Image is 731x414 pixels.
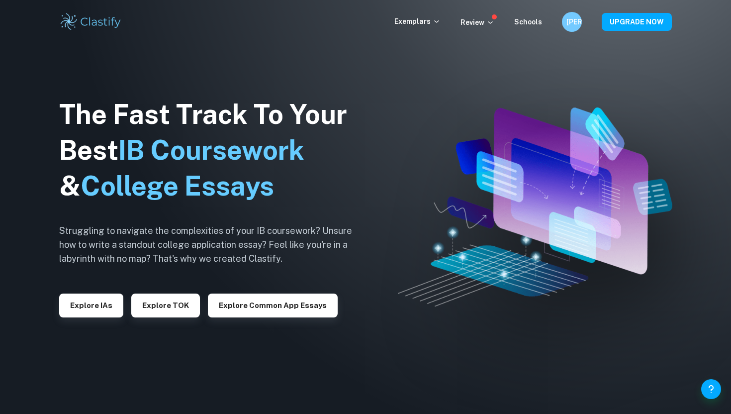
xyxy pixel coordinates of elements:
[59,97,367,204] h1: The Fast Track To Your Best &
[602,13,672,31] button: UPGRADE NOW
[59,12,122,32] img: Clastify logo
[460,17,494,28] p: Review
[81,170,274,202] span: College Essays
[118,134,304,166] span: IB Coursework
[701,379,721,399] button: Help and Feedback
[208,294,338,317] button: Explore Common App essays
[208,300,338,310] a: Explore Common App essays
[566,16,578,27] h6: [PERSON_NAME]
[131,294,200,317] button: Explore TOK
[59,300,123,310] a: Explore IAs
[514,18,542,26] a: Schools
[398,107,672,306] img: Clastify hero
[59,294,123,317] button: Explore IAs
[562,12,582,32] button: [PERSON_NAME]
[59,224,367,266] h6: Struggling to navigate the complexities of your IB coursework? Unsure how to write a standout col...
[394,16,441,27] p: Exemplars
[131,300,200,310] a: Explore TOK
